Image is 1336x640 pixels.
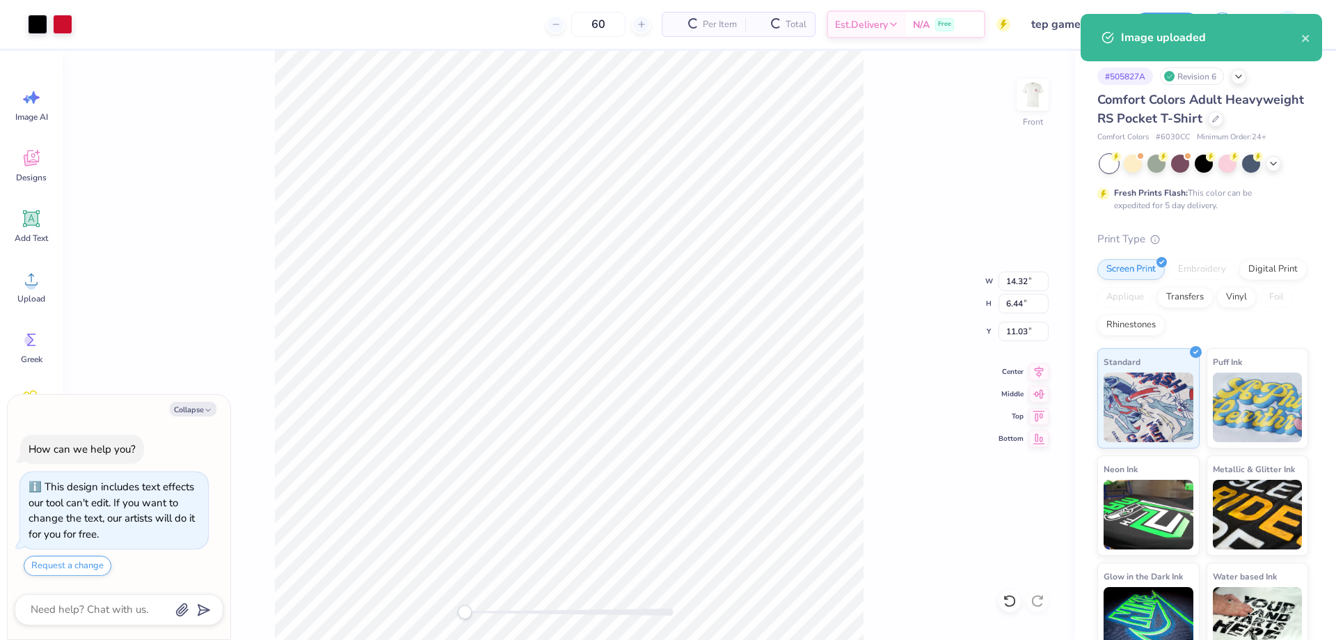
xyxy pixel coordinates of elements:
[1104,569,1183,584] span: Glow in the Dark Ink
[24,556,111,576] button: Request a change
[1097,132,1149,143] span: Comfort Colors
[1114,187,1285,212] div: This color can be expedited for 5 day delivery.
[1239,259,1307,280] div: Digital Print
[1097,315,1165,336] div: Rhinestones
[29,442,136,456] div: How can we help you?
[786,17,806,32] span: Total
[1121,29,1301,46] div: Image uploaded
[999,433,1024,444] span: Bottom
[1274,10,1302,38] img: Joshua Macky Gaerlan
[1097,259,1165,280] div: Screen Print
[1160,68,1224,85] div: Revision 6
[1023,116,1043,128] div: Front
[1217,287,1256,308] div: Vinyl
[1114,187,1188,198] strong: Fresh Prints Flash:
[17,293,45,304] span: Upload
[1156,132,1190,143] span: # 6030CC
[1104,373,1193,442] img: Standard
[1104,480,1193,549] img: Neon Ink
[458,605,472,619] div: Accessibility label
[999,389,1024,400] span: Middle
[1252,10,1308,38] a: JM
[29,480,195,541] div: This design includes text effects our tool can't edit. If you want to change the text, our artist...
[999,411,1024,422] span: Top
[1097,68,1153,85] div: # 505827A
[938,19,951,29] span: Free
[15,111,48,123] span: Image AI
[16,172,47,183] span: Designs
[15,233,48,244] span: Add Text
[999,366,1024,377] span: Center
[1213,569,1277,584] span: Water based Ink
[1197,132,1266,143] span: Minimum Order: 24 +
[1021,10,1123,38] input: Untitled Design
[170,402,216,416] button: Collapse
[1213,373,1303,442] img: Puff Ink
[1260,287,1293,308] div: Foil
[1301,29,1311,46] button: close
[1213,354,1242,369] span: Puff Ink
[1097,91,1304,127] span: Comfort Colors Adult Heavyweight RS Pocket T-Shirt
[1169,259,1235,280] div: Embroidery
[835,17,888,32] span: Est. Delivery
[1213,480,1303,549] img: Metallic & Glitter Ink
[21,354,42,365] span: Greek
[913,17,930,32] span: N/A
[703,17,737,32] span: Per Item
[1097,231,1308,247] div: Print Type
[1104,462,1138,476] span: Neon Ink
[1104,354,1140,369] span: Standard
[1213,462,1295,476] span: Metallic & Glitter Ink
[1097,287,1153,308] div: Applique
[571,12,626,37] input: – –
[1019,81,1047,109] img: Front
[1157,287,1213,308] div: Transfers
